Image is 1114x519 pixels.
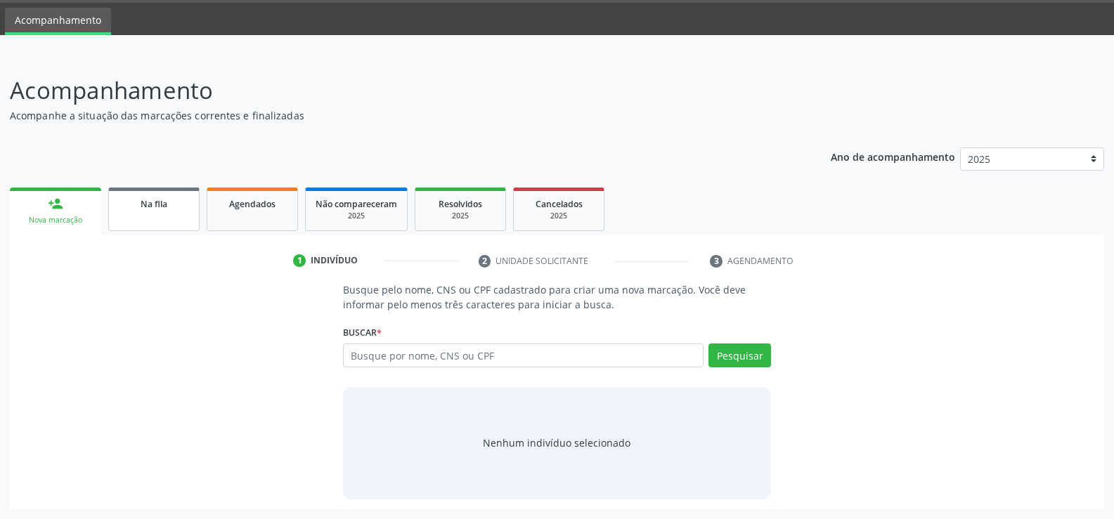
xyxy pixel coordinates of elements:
[20,215,91,225] div: Nova marcação
[483,435,630,450] div: Nenhum indivíduo selecionado
[831,147,955,165] p: Ano de acompanhamento
[524,211,594,221] div: 2025
[343,343,704,367] input: Busque por nome, CNS ou CPF
[316,198,397,210] span: Não compareceram
[293,254,306,267] div: 1
[316,211,397,221] div: 2025
[425,211,496,221] div: 2025
[708,343,771,367] button: Pesquisar
[5,8,111,35] a: Acompanhamento
[439,198,482,210] span: Resolvidos
[10,73,776,108] p: Acompanhamento
[141,198,167,210] span: Na fila
[10,108,776,123] p: Acompanhe a situação das marcações correntes e finalizadas
[229,198,276,210] span: Agendados
[536,198,583,210] span: Cancelados
[48,196,63,211] div: person_add
[311,254,358,267] div: Indivíduo
[343,322,382,343] label: Buscar
[343,282,771,312] p: Busque pelo nome, CNS ou CPF cadastrado para criar uma nova marcação. Você deve informar pelo men...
